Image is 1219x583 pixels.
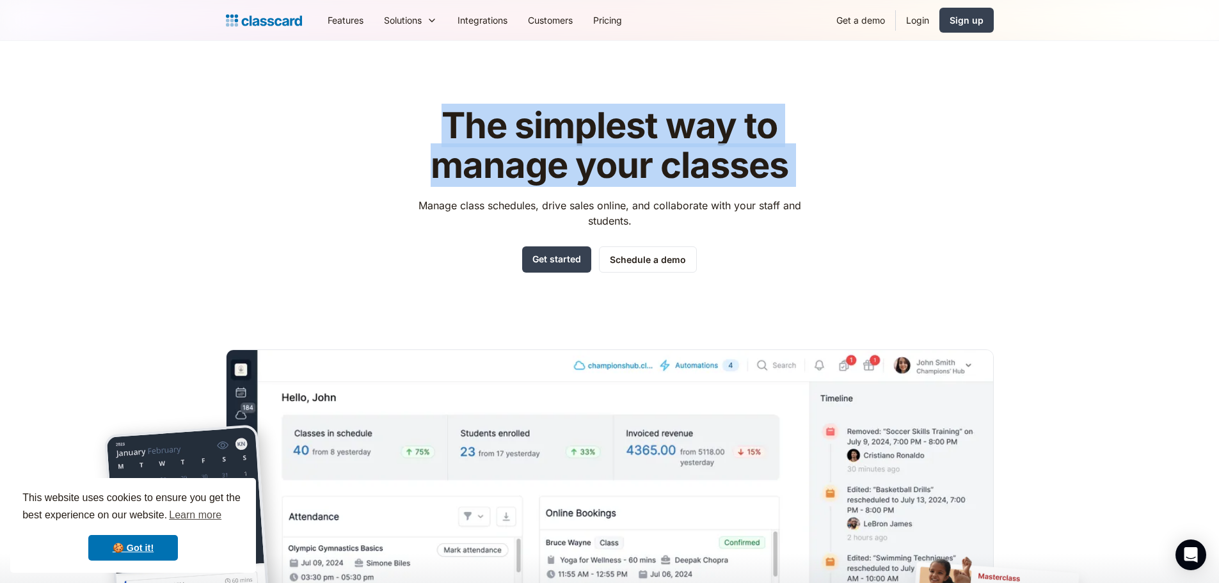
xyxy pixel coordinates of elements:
p: Manage class schedules, drive sales online, and collaborate with your staff and students. [406,198,813,228]
a: Sign up [939,8,994,33]
div: cookieconsent [10,478,256,573]
a: Get a demo [826,6,895,35]
div: Solutions [384,13,422,27]
a: Customers [518,6,583,35]
div: Sign up [950,13,984,27]
div: Solutions [374,6,447,35]
div: Open Intercom Messenger [1175,539,1206,570]
a: home [226,12,302,29]
h1: The simplest way to manage your classes [406,106,813,185]
a: Schedule a demo [599,246,697,273]
a: dismiss cookie message [88,535,178,561]
a: Features [317,6,374,35]
a: Login [896,6,939,35]
a: Integrations [447,6,518,35]
span: This website uses cookies to ensure you get the best experience on our website. [22,490,244,525]
a: learn more about cookies [167,506,223,525]
a: Pricing [583,6,632,35]
a: Get started [522,246,591,273]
